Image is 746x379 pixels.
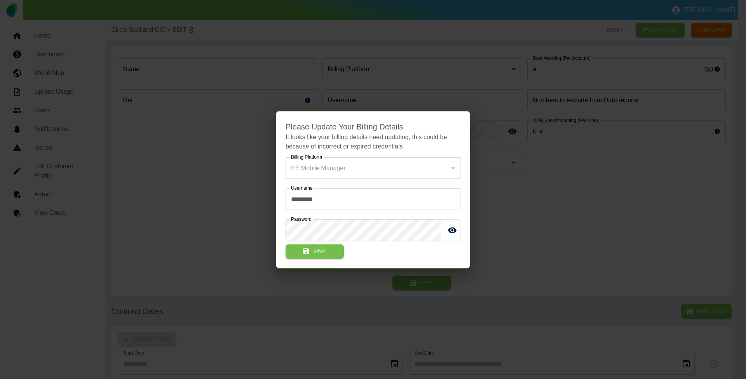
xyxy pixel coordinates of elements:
[291,185,312,191] label: Username
[286,244,344,258] button: Save
[291,154,322,160] label: Billing Platform
[444,222,460,238] button: toggle password visibility
[286,121,460,132] h4: Please Update Your Billing Details
[286,132,460,151] p: It looks like your billing details need updating, this could be because of incorrect or expired c...
[291,216,312,222] label: Password
[286,157,460,179] div: EE Mobile Manager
